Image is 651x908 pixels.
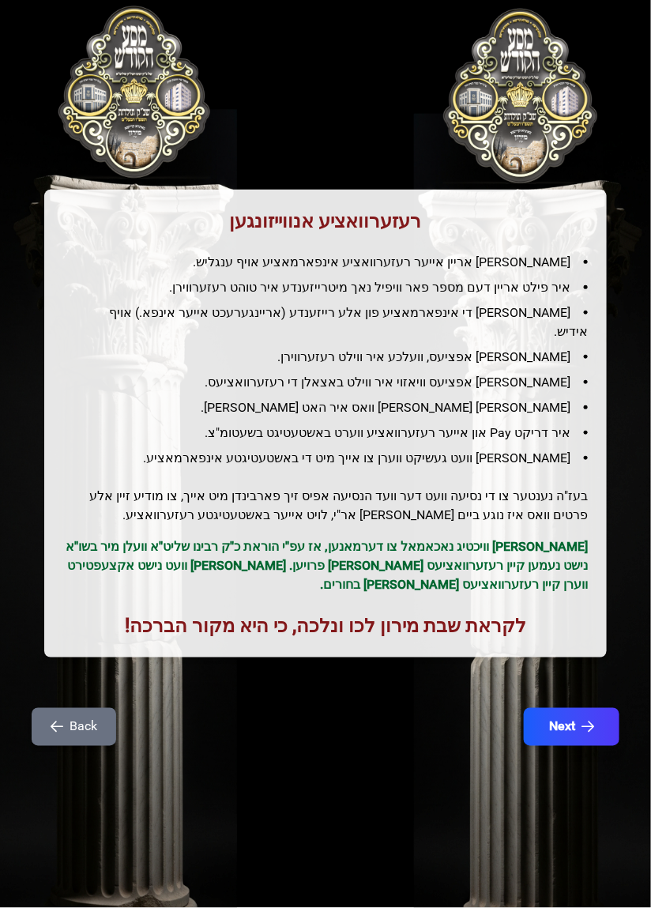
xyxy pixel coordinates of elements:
button: Next [524,708,619,746]
li: [PERSON_NAME] אריין אייער רעזערוואציע אינפארמאציע אויף ענגליש. [76,253,588,272]
li: [PERSON_NAME] [PERSON_NAME] וואס איר האט [PERSON_NAME]. [76,398,588,417]
li: [PERSON_NAME] אפציעס וויאזוי איר ווילט באצאלן די רעזערוואציעס. [76,373,588,392]
li: [PERSON_NAME] די אינפארמאציע פון אלע רייזענדע (אריינגערעכט אייער אינפא.) אויף אידיש. [76,303,588,341]
p: [PERSON_NAME] וויכטיג נאכאמאל צו דערמאנען, אז עפ"י הוראת כ"ק רבינו שליט"א וועלן מיר בשו"א נישט נע... [63,537,588,594]
h1: לקראת שבת מירון לכו ונלכה, כי היא מקור הברכה! [63,613,588,639]
h1: רעזערוואציע אנווייזונגען [63,209,588,234]
li: [PERSON_NAME] אפציעס, וועלכע איר ווילט רעזערווירן. [76,348,588,367]
button: Back [32,708,116,746]
h2: בעז"ה נענטער צו די נסיעה וועט דער וועד הנסיעה אפיס זיך פארבינדן מיט אייך, צו מודיע זיין אלע פרטים... [63,487,588,525]
li: איר דריקט Pay און אייער רעזערוואציע ווערט באשטעטיגט בשעטומ"צ. [76,424,588,443]
li: איר פילט אריין דעם מספר פאר וויפיל נאך מיטרייזענדע איר טוהט רעזערווירן. [76,278,588,297]
li: [PERSON_NAME] וועט געשיקט ווערן צו אייך מיט די באשטעטיגטע אינפארמאציע. [76,449,588,468]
